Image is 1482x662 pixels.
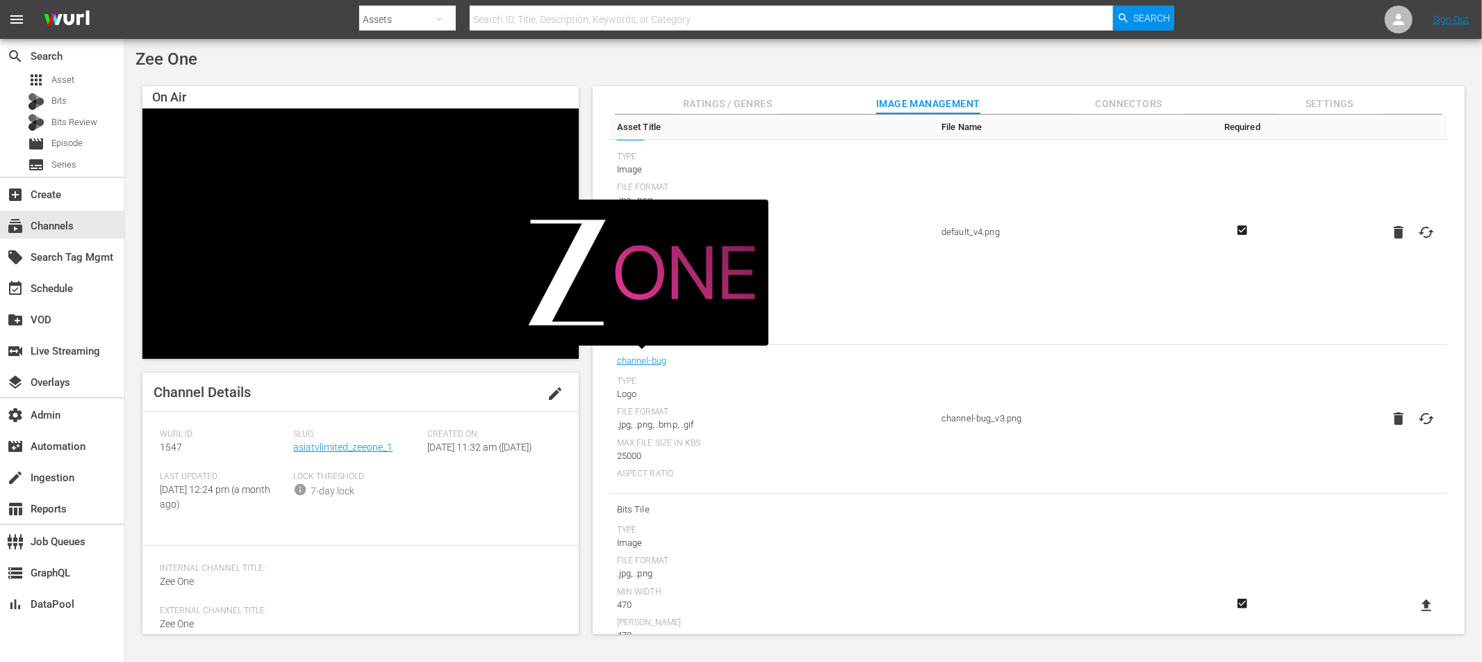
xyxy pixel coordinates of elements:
[7,48,24,65] span: Search
[617,567,928,581] div: .jpg, .png
[7,186,24,203] span: Create
[617,629,928,643] div: 470
[547,385,563,402] span: edit
[617,163,928,177] div: Image
[7,438,24,455] span: Automation
[311,484,355,499] div: 7-day lock
[294,429,421,440] span: Slug:
[617,306,928,317] div: Aspect Ratio
[1234,597,1251,610] svg: Required
[617,286,928,300] div: 720
[51,115,97,129] span: Bits Review
[610,115,935,140] th: Asset Title
[617,469,928,480] div: Aspect Ratio
[617,152,928,163] div: Type
[7,343,24,360] span: Live Streaming
[675,95,780,113] span: Ratings / Genres
[935,345,1208,494] td: channel-bug_v3.png
[617,587,928,598] div: Min Width
[617,275,928,286] div: Min Height
[7,280,24,297] span: Schedule
[160,606,554,617] span: External Channel Title:
[160,429,287,440] span: Wurl ID:
[7,249,24,266] span: Search Tag Mgmt
[28,156,44,173] span: Series
[617,501,928,519] span: Bits Tile
[617,449,928,463] div: 25000
[294,471,421,483] span: Lock Threshold:
[160,618,194,629] span: Zee One
[1113,6,1174,31] button: Search
[617,387,928,401] div: Logo
[7,218,24,234] span: Channels
[617,352,667,370] a: channel-bug
[1077,95,1181,113] span: Connectors
[294,483,308,496] span: info
[617,525,928,536] div: Type
[7,469,24,486] span: Ingestion
[51,136,83,150] span: Episode
[142,108,579,359] div: Video Player
[1134,6,1171,31] span: Search
[876,95,980,113] span: Image Management
[617,617,928,629] div: [PERSON_NAME]
[617,244,928,255] div: Min Width
[7,565,24,581] span: GraphQL
[617,225,928,239] div: 1280x720 minimum
[7,312,24,328] span: VOD
[617,182,928,193] div: File Format
[33,3,100,36] img: ans4CAIJ8jUAAAAAAAAAAAAAAAAAAAAAAAAgQb4GAAAAAAAAAAAAAAAAAAAAAAAAJMjXAAAAAAAAAAAAAAAAAAAAAAAAgAT5G...
[160,484,270,510] span: [DATE] 12:24 pm (a month ago)
[617,193,928,207] div: .jpg, .png
[617,376,928,387] div: Type
[51,73,74,87] span: Asset
[7,407,24,423] span: Admin
[935,120,1208,345] td: default_v4.png
[28,114,44,131] div: Bits Review
[152,90,186,104] span: On Air
[935,115,1208,140] th: File Name
[1433,14,1469,25] a: Sign Out
[617,213,928,225] div: Dimensions
[7,533,24,550] span: Job Queues
[1278,95,1382,113] span: Settings
[617,418,928,432] div: .jpg, .png, .bmp, .gif
[617,438,928,449] div: Max File Size In Kbs
[617,255,928,269] div: 1280
[538,377,572,410] button: edit
[1234,224,1251,236] svg: Required
[617,407,928,418] div: File Format
[160,442,182,453] span: 1547
[427,429,554,440] span: Created On:
[617,536,928,550] div: Image
[617,598,928,612] div: 470
[427,442,532,453] span: [DATE] 11:32 am ([DATE])
[617,317,928,331] div: 16:9
[135,49,197,69] span: Zee One
[51,158,76,172] span: Series
[28,93,44,110] div: Bits
[8,11,25,28] span: menu
[160,576,194,587] span: Zee One
[1208,115,1276,140] th: Required
[7,596,24,613] span: DataPool
[7,501,24,517] span: Reports
[160,563,554,574] span: Internal Channel Title:
[7,374,24,391] span: Overlays
[154,384,251,401] span: Channel Details
[160,471,287,483] span: Last Updated:
[294,442,393,453] a: asiatvlimited_zeeone_1
[51,94,67,108] span: Bits
[28,72,44,88] span: Asset
[617,556,928,567] div: File Format
[28,136,44,152] span: Episode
